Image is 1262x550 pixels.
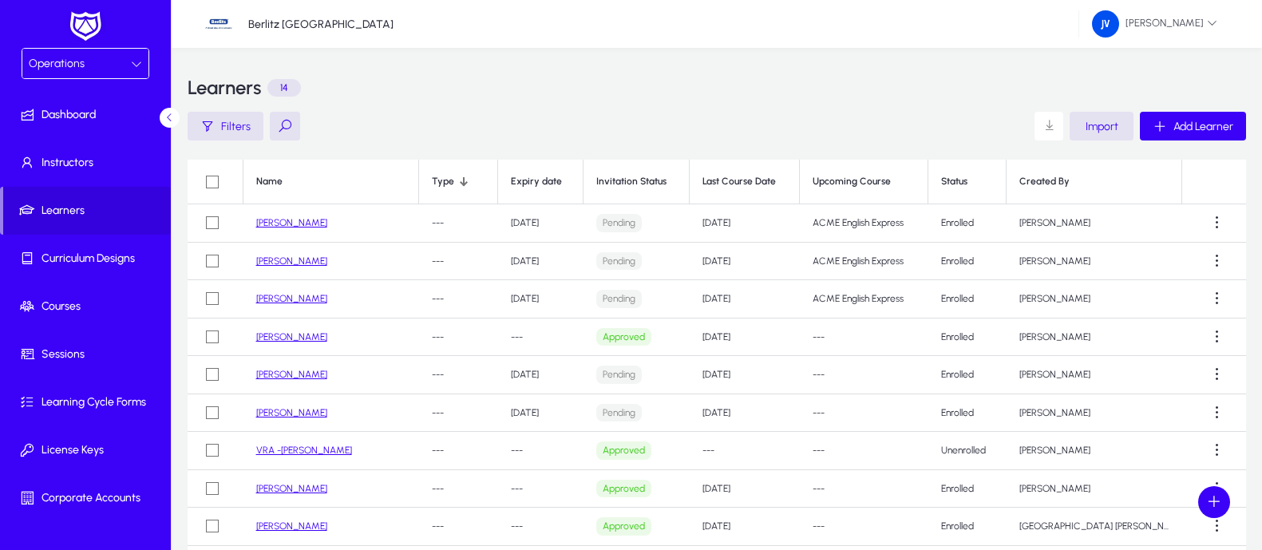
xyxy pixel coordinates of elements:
p: Pending [596,404,642,422]
td: [DATE] [498,394,584,433]
a: Corporate Accounts [3,474,174,522]
p: 14 [267,79,301,97]
td: --- [800,508,928,546]
td: --- [419,319,497,357]
td: --- [800,319,928,357]
td: --- [800,470,928,508]
td: [DATE] [690,319,800,357]
p: Berlitz [GEOGRAPHIC_DATA] [248,18,394,31]
td: [DATE] [690,470,800,508]
a: Curriculum Designs [3,235,174,283]
td: Enrolled [928,204,1006,243]
td: [PERSON_NAME] [1007,470,1183,508]
td: [GEOGRAPHIC_DATA] [PERSON_NAME] [1007,508,1183,546]
span: Instructors [3,155,174,171]
td: --- [419,204,497,243]
span: Curriculum Designs [3,251,174,267]
td: [DATE] [690,394,800,433]
img: white-logo.png [65,10,105,43]
div: Name [256,176,283,188]
p: Pending [596,252,642,271]
td: [DATE] [498,356,584,394]
p: Pending [596,290,642,308]
td: --- [690,432,800,470]
a: [PERSON_NAME] [256,483,327,494]
td: --- [498,508,584,546]
span: Courses [3,299,174,315]
td: Enrolled [928,243,1006,281]
button: Filters [188,112,263,140]
a: License Keys [3,426,174,474]
td: [DATE] [498,243,584,281]
p: Approved [596,441,651,460]
a: [PERSON_NAME] [256,293,327,304]
span: Corporate Accounts [3,490,174,506]
td: ACME English Express [800,280,928,319]
td: --- [800,356,928,394]
button: Add Learner [1140,112,1246,140]
th: Upcoming Course [800,160,928,204]
span: Learners [3,203,171,219]
td: [PERSON_NAME] [1007,243,1183,281]
button: [PERSON_NAME] [1079,10,1230,38]
td: [DATE] [690,508,800,546]
span: Filters [221,120,251,133]
td: --- [800,432,928,470]
td: [DATE] [690,356,800,394]
th: Status [928,160,1006,204]
td: Enrolled [928,394,1006,433]
td: [DATE] [690,243,800,281]
a: [PERSON_NAME] [256,217,327,228]
p: Approved [596,480,651,498]
p: Approved [596,517,651,536]
td: --- [419,432,497,470]
td: [PERSON_NAME] [1007,432,1183,470]
td: ACME English Express [800,243,928,281]
td: --- [419,243,497,281]
th: Invitation Status [584,160,690,204]
td: [PERSON_NAME] [1007,204,1183,243]
span: Learning Cycle Forms [3,394,174,410]
td: --- [498,319,584,357]
img: 34.jpg [204,9,234,39]
td: Enrolled [928,508,1006,546]
td: [DATE] [690,204,800,243]
a: Learning Cycle Forms [3,378,174,426]
a: [PERSON_NAME] [256,255,327,267]
td: [DATE] [498,280,584,319]
div: Name [256,176,406,188]
span: License Keys [3,442,174,458]
img: 161.png [1092,10,1119,38]
a: VRA -[PERSON_NAME] [256,445,352,456]
div: Type [432,176,454,188]
span: Dashboard [3,107,174,123]
td: [DATE] [498,204,584,243]
th: Created By [1007,160,1183,204]
a: [PERSON_NAME] [256,520,327,532]
td: --- [498,432,584,470]
td: [PERSON_NAME] [1007,356,1183,394]
td: [PERSON_NAME] [1007,394,1183,433]
td: [DATE] [690,280,800,319]
button: Import [1070,112,1133,140]
td: Enrolled [928,356,1006,394]
td: --- [419,508,497,546]
span: [PERSON_NAME] [1092,10,1217,38]
th: Expiry date [498,160,584,204]
a: [PERSON_NAME] [256,369,327,380]
td: [PERSON_NAME] [1007,319,1183,357]
p: Pending [596,214,642,232]
th: Last Course Date [690,160,800,204]
td: --- [419,394,497,433]
td: Unenrolled [928,432,1006,470]
td: --- [800,394,928,433]
a: [PERSON_NAME] [256,331,327,342]
td: Enrolled [928,470,1006,508]
span: Import [1086,120,1118,133]
a: Instructors [3,139,174,187]
td: --- [498,470,584,508]
td: Enrolled [928,280,1006,319]
a: [PERSON_NAME] [256,407,327,418]
span: Add Learner [1173,120,1233,133]
td: Enrolled [928,319,1006,357]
